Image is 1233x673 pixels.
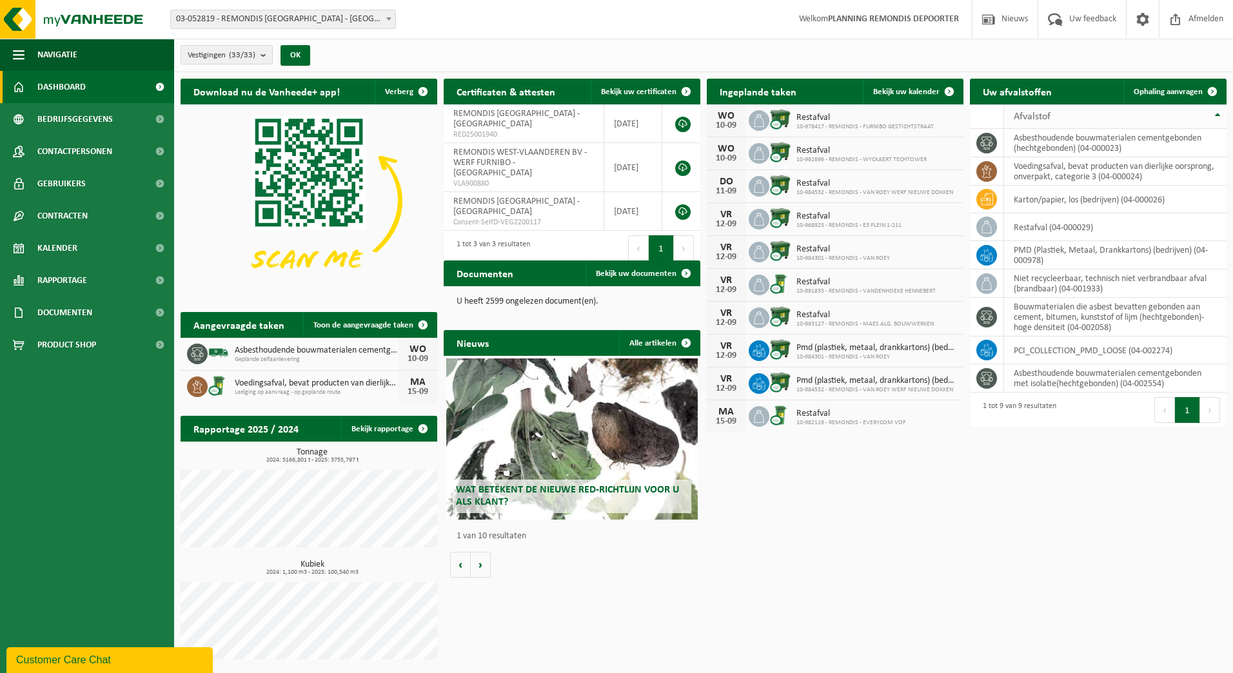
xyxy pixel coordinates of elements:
[1004,241,1227,269] td: PMD (Plastiek, Metaal, Drankkartons) (bedrijven) (04-000978)
[674,235,694,261] button: Next
[713,374,739,384] div: VR
[796,244,890,255] span: Restafval
[1004,364,1227,393] td: asbesthoudende bouwmaterialen cementgebonden met isolatie(hechtgebonden) (04-002554)
[796,146,927,156] span: Restafval
[769,174,791,196] img: WB-1100-CU
[619,330,699,356] a: Alle artikelen
[713,220,739,229] div: 12-09
[450,552,471,578] button: Vorige
[405,387,431,396] div: 15-09
[313,321,413,329] span: Toon de aangevraagde taken
[796,353,957,361] span: 10-984301 - REMONDIS - VAN ROEY
[453,197,580,217] span: REMONDIS [GEOGRAPHIC_DATA] - [GEOGRAPHIC_DATA]
[769,207,791,229] img: WB-1100-CU
[604,143,662,192] td: [DATE]
[713,407,739,417] div: MA
[769,273,791,295] img: WB-0240-CU
[591,79,699,104] a: Bekijk uw certificaten
[586,260,699,286] a: Bekijk uw documenten
[471,552,491,578] button: Volgende
[796,419,906,427] span: 10-982119 - REMONDIS - EVERYCOM VOF
[37,168,86,200] span: Gebruikers
[446,358,698,520] a: Wat betekent de nieuwe RED-richtlijn voor u als klant?
[405,377,431,387] div: MA
[181,104,437,297] img: Download de VHEPlus App
[1175,397,1200,423] button: 1
[6,645,215,673] iframe: chat widget
[457,297,687,306] p: U heeft 2599 ongelezen document(en).
[1134,88,1203,96] span: Ophaling aanvragen
[385,88,413,96] span: Verberg
[769,141,791,163] img: WB-1100-CU
[713,154,739,163] div: 10-09
[713,384,739,393] div: 12-09
[453,148,587,178] span: REMONDIS WEST-VLAANDEREN BV - WERF FURNIBO - [GEOGRAPHIC_DATA]
[713,351,739,360] div: 12-09
[796,320,934,328] span: 10-993127 - REMONDIS - MAES ALG. BOUWWERKEN
[1004,269,1227,298] td: niet recycleerbaar, technisch niet verbrandbaar afval (brandbaar) (04-001933)
[796,222,902,229] span: 10-968925 - REMONDIS - E3 PLEIN 1-211
[37,297,92,329] span: Documenten
[713,417,739,426] div: 15-09
[37,71,86,103] span: Dashboard
[713,341,739,351] div: VR
[37,103,113,135] span: Bedrijfsgegevens
[769,404,791,426] img: WB-0240-CU
[341,416,436,442] a: Bekijk rapportage
[713,286,739,295] div: 12-09
[769,108,791,130] img: WB-1100-CU
[796,113,934,123] span: Restafval
[37,135,112,168] span: Contactpersonen
[713,253,739,262] div: 12-09
[181,312,297,337] h2: Aangevraagde taken
[235,378,399,389] span: Voedingsafval, bevat producten van dierlijke oorsprong, onverpakt, categorie 3
[707,79,809,104] h2: Ingeplande taken
[1154,397,1175,423] button: Previous
[1004,186,1227,213] td: karton/papier, los (bedrijven) (04-000026)
[713,187,739,196] div: 11-09
[181,79,353,104] h2: Download nu de Vanheede+ app!
[444,330,502,355] h2: Nieuws
[873,88,940,96] span: Bekijk uw kalender
[976,396,1056,424] div: 1 tot 9 van 9 resultaten
[796,376,957,386] span: Pmd (plastiek, metaal, drankkartons) (bedrijven)
[713,210,739,220] div: VR
[235,346,399,356] span: Asbesthoudende bouwmaterialen cementgebonden (hechtgebonden)
[235,389,399,396] span: Lediging op aanvraag - op geplande route
[796,277,936,288] span: Restafval
[181,45,273,64] button: Vestigingen(33/33)
[796,123,934,131] span: 10-978417 - REMONDIS - FURNIBO GESTICHTSTRAAT
[170,10,396,29] span: 03-052819 - REMONDIS WEST-VLAANDEREN - OOSTENDE
[453,130,594,140] span: RED25001940
[375,79,436,104] button: Verberg
[796,386,957,394] span: 10-984532 - REMONDIS - VAN ROEY WERF NIEUWE DOKKEN
[601,88,676,96] span: Bekijk uw certificaten
[796,288,936,295] span: 10-991835 - REMONDIS - VANDENHOEKE HENNEBERT
[444,79,568,104] h2: Certificaten & attesten
[796,211,902,222] span: Restafval
[456,485,679,507] span: Wat betekent de nieuwe RED-richtlijn voor u als klant?
[769,240,791,262] img: WB-1100-CU
[187,560,437,576] h3: Kubiek
[863,79,962,104] a: Bekijk uw kalender
[1004,213,1227,241] td: restafval (04-000029)
[187,457,437,463] span: 2024: 5166,801 t - 2025: 3755,797 t
[649,235,674,261] button: 1
[769,338,791,360] img: WB-1100-CU
[796,343,957,353] span: Pmd (plastiek, metaal, drankkartons) (bedrijven)
[713,242,739,253] div: VR
[444,260,526,286] h2: Documenten
[796,255,890,262] span: 10-984301 - REMONDIS - VAN ROEY
[796,310,934,320] span: Restafval
[628,235,649,261] button: Previous
[1014,112,1051,122] span: Afvalstof
[37,329,96,361] span: Product Shop
[235,356,399,364] span: Geplande zelfaanlevering
[713,177,739,187] div: DO
[970,79,1065,104] h2: Uw afvalstoffen
[713,121,739,130] div: 10-09
[37,200,88,232] span: Contracten
[828,14,959,24] strong: PLANNING REMONDIS DEPOORTER
[181,416,311,441] h2: Rapportage 2025 / 2024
